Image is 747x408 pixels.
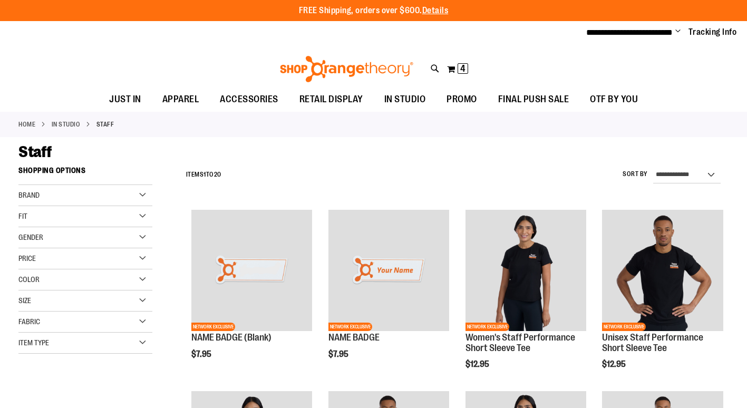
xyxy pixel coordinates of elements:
[328,210,449,332] a: Product image for NAME BADGENETWORK EXCLUSIVE
[18,338,49,347] span: Item Type
[186,205,317,385] div: product
[18,296,31,305] span: Size
[602,210,723,332] a: Unisex Staff Performance Short Sleeve TeeNETWORK EXCLUSIVE
[374,88,436,111] a: IN STUDIO
[214,171,221,178] span: 20
[299,88,363,111] span: RETAIL DISPLAY
[289,88,374,112] a: RETAIL DISPLAY
[602,332,703,353] a: Unisex Staff Performance Short Sleeve Tee
[191,323,235,331] span: NETWORK EXCLUSIVE
[688,26,737,38] a: Tracking Info
[209,88,289,112] a: ACCESSORIES
[18,275,40,284] span: Color
[328,332,380,343] a: NAME BADGE
[602,210,723,331] img: Unisex Staff Performance Short Sleeve Tee
[623,170,648,179] label: Sort By
[465,332,575,353] a: Women's Staff Performance Short Sleeve Tee
[579,88,648,112] a: OTF BY YOU
[597,205,728,396] div: product
[460,63,465,74] span: 4
[96,120,114,129] strong: Staff
[18,233,43,241] span: Gender
[328,210,449,331] img: Product image for NAME BADGE
[186,167,221,183] h2: Items to
[18,120,35,129] a: Home
[220,88,278,111] span: ACCESSORIES
[602,323,646,331] span: NETWORK EXCLUSIVE
[18,161,152,185] strong: Shopping Options
[191,332,271,343] a: NAME BADGE (Blank)
[191,349,213,359] span: $7.95
[323,205,454,385] div: product
[152,88,210,112] a: APPAREL
[278,56,415,82] img: Shop Orangetheory
[18,254,36,263] span: Price
[602,360,627,369] span: $12.95
[191,210,312,332] a: NAME BADGE (Blank)NETWORK EXCLUSIVE
[465,210,586,331] img: Women's Staff Performance Short Sleeve Tee
[203,171,206,178] span: 1
[328,323,372,331] span: NETWORK EXCLUSIVE
[498,88,569,111] span: FINAL PUSH SALE
[109,88,141,111] span: JUST IN
[384,88,426,111] span: IN STUDIO
[191,210,312,331] img: NAME BADGE (Blank)
[436,88,488,112] a: PROMO
[18,143,52,161] span: Staff
[465,360,491,369] span: $12.95
[18,317,40,326] span: Fabric
[590,88,638,111] span: OTF BY YOU
[328,349,350,359] span: $7.95
[675,27,681,37] button: Account menu
[422,6,449,15] a: Details
[162,88,199,111] span: APPAREL
[460,205,591,396] div: product
[52,120,81,129] a: IN STUDIO
[488,88,580,112] a: FINAL PUSH SALE
[18,212,27,220] span: Fit
[18,191,40,199] span: Brand
[465,210,586,332] a: Women's Staff Performance Short Sleeve TeeNETWORK EXCLUSIVE
[299,5,449,17] p: FREE Shipping, orders over $600.
[99,88,152,112] a: JUST IN
[465,323,509,331] span: NETWORK EXCLUSIVE
[447,88,477,111] span: PROMO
